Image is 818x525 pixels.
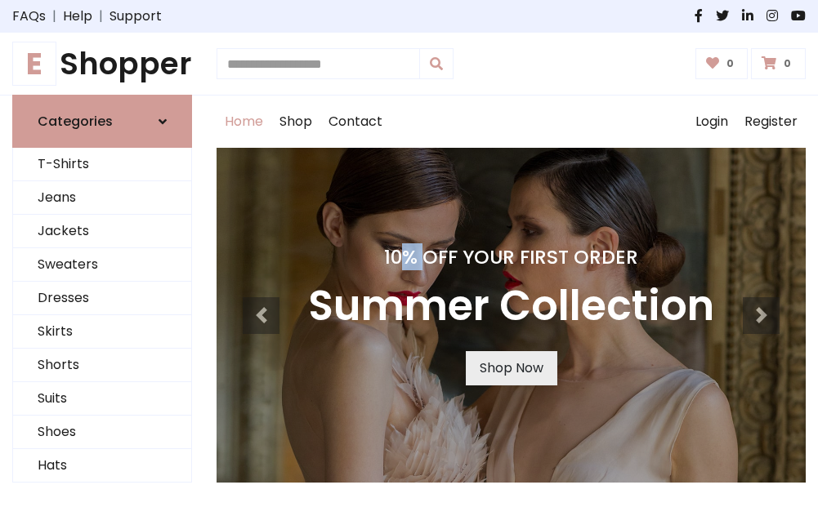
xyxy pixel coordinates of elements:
a: T-Shirts [13,148,191,181]
a: Jackets [13,215,191,248]
a: Login [687,96,736,148]
span: 0 [722,56,738,71]
a: Shop [271,96,320,148]
span: E [12,42,56,86]
span: | [46,7,63,26]
a: Support [110,7,162,26]
a: Shop Now [466,351,557,385]
a: FAQs [12,7,46,26]
h6: Categories [38,113,113,129]
a: Skirts [13,315,191,349]
a: Hats [13,449,191,483]
a: Jeans [13,181,191,215]
a: Sweaters [13,248,191,282]
span: | [92,7,110,26]
span: 0 [780,56,795,71]
h4: 10% Off Your First Order [308,246,714,269]
a: Contact [320,96,391,148]
h1: Shopper [12,46,192,82]
a: Shoes [13,416,191,449]
a: 0 [751,48,806,79]
a: 0 [695,48,749,79]
a: EShopper [12,46,192,82]
a: Register [736,96,806,148]
a: Suits [13,382,191,416]
a: Dresses [13,282,191,315]
a: Shorts [13,349,191,382]
a: Home [217,96,271,148]
a: Categories [12,95,192,148]
a: Help [63,7,92,26]
h3: Summer Collection [308,282,714,331]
